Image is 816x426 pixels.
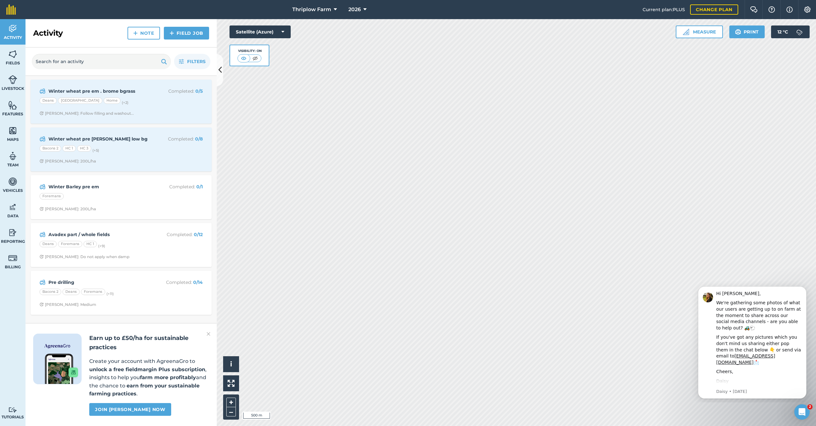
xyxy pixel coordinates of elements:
[643,6,685,13] span: Current plan : PLUS
[133,29,138,37] img: svg+xml;base64,PHN2ZyB4bWxucz0iaHR0cDovL3d3dy53My5vcmcvMjAwMC9zdmciIHdpZHRoPSIxNCIgaGVpZ2h0PSIyNC...
[10,6,118,118] div: message notification from Daisy, 27w ago. Hi David, We're gathering some photos of what our users...
[14,11,25,22] img: Profile image for Daisy
[140,374,196,380] strong: farm more profitably
[40,241,57,247] div: Deans
[28,19,113,50] div: We're gathering some photos of what our users are getting up to on farm at the moment to share ac...
[8,49,17,59] img: svg+xml;base64,PHN2ZyB4bWxucz0iaHR0cDovL3d3dy53My5vcmcvMjAwMC9zdmciIHdpZHRoPSI1NiIgaGVpZ2h0PSI2MC...
[34,179,208,215] a: Winter Barley pre emCompleted: 0/1ForemansClock with arrow pointing clockwise[PERSON_NAME]: 200L/ha
[152,88,203,95] p: Completed :
[807,404,812,409] span: 2
[40,159,44,163] img: Clock with arrow pointing clockwise
[28,54,113,85] div: If you've got any pictures which you don't mind us sharing either pop them in the chat below 👇 or...
[32,54,171,69] input: Search for an activity
[40,254,129,259] div: [PERSON_NAME]: Do not apply when damp
[28,88,113,94] div: Cheers,
[40,97,57,104] div: Deans
[40,145,61,152] div: Bacons 2
[8,228,17,237] img: svg+xml;base64,PD94bWwgdmVyc2lvbj0iMS4wIiBlbmNvZGluZz0idXRmLTgiPz4KPCEtLSBHZW5lcmF0b3I6IEFkb2JlIE...
[193,279,203,285] strong: 0 / 14
[195,136,203,142] strong: 0 / 8
[106,292,114,296] small: (+ 11 )
[348,6,361,13] span: 2026
[34,83,208,120] a: Winter wheat pre em . brome bgrassCompleted: 0/5Deans[GEOGRAPHIC_DATA]Home(+2)Clock with arrow po...
[40,231,46,238] img: svg+xml;base64,PD94bWwgdmVyc2lvbj0iMS4wIiBlbmNvZGluZz0idXRmLTgiPz4KPCEtLSBHZW5lcmF0b3I6IEFkb2JlIE...
[8,126,17,135] img: svg+xml;base64,PHN2ZyB4bWxucz0iaHR0cDovL3d3dy53My5vcmcvMjAwMC9zdmciIHdpZHRoPSI1NiIgaGVpZ2h0PSI2MC...
[40,111,44,115] img: Clock with arrow pointing clockwise
[771,25,810,38] button: 12 °C
[292,6,331,13] span: Thriplow Farm
[237,48,262,54] div: Visibility: On
[229,25,291,38] button: Satellite (Azure)
[226,398,236,407] button: +
[40,255,44,259] img: Clock with arrow pointing clockwise
[89,383,200,397] strong: earn from your sustainable farming practices
[62,145,76,152] div: HC 1
[33,28,63,38] h2: Activity
[196,184,203,190] strong: 0 / 1
[28,73,87,84] a: [EMAIL_ADDRESS][DOMAIN_NAME]
[8,75,17,84] img: svg+xml;base64,PD94bWwgdmVyc2lvbj0iMS4wIiBlbmNvZGluZz0idXRmLTgiPz4KPCEtLSBHZW5lcmF0b3I6IEFkb2JlIE...
[104,97,120,104] div: Home
[676,25,723,38] button: Measure
[28,10,113,105] div: Message content
[89,334,209,352] h2: Earn up to £50/ha for sustainable practices
[195,88,203,94] strong: 0 / 5
[40,111,134,116] div: [PERSON_NAME]: Follow filling and washout...
[152,279,203,286] p: Completed :
[40,302,44,307] img: Clock with arrow pointing clockwise
[40,135,46,143] img: svg+xml;base64,PD94bWwgdmVyc2lvbj0iMS4wIiBlbmNvZGluZz0idXRmLTgiPz4KPCEtLSBHZW5lcmF0b3I6IEFkb2JlIE...
[794,404,810,420] iframe: Intercom live chat
[34,227,208,263] a: Avadex part / whole fieldsCompleted: 0/12DeansForemansHC 1(+9)Clock with arrow pointing clockwise...
[786,6,793,13] img: svg+xml;base64,PHN2ZyB4bWxucz0iaHR0cDovL3d3dy53My5vcmcvMjAwMC9zdmciIHdpZHRoPSIxNyIgaGVpZ2h0PSIxNy...
[230,360,232,368] span: i
[34,131,208,168] a: Winter wheat pre [PERSON_NAME] low bgCompleted: 0/8Bacons 2HC 1HC 3(+5)Clock with arrow pointing ...
[8,100,17,110] img: svg+xml;base64,PHN2ZyB4bWxucz0iaHR0cDovL3d3dy53My5vcmcvMjAwMC9zdmciIHdpZHRoPSI1NiIgaGVpZ2h0PSI2MC...
[89,403,171,416] a: Join [PERSON_NAME] now
[81,289,105,295] div: Foremans
[194,232,203,237] strong: 0 / 12
[152,183,203,190] p: Completed :
[28,10,113,16] div: Hi [PERSON_NAME],
[164,27,209,40] a: Field Job
[40,206,96,212] div: [PERSON_NAME]: 200L/ha
[48,183,149,190] strong: Winter Barley pre em
[122,100,128,105] small: (+ 2 )
[40,159,96,164] div: [PERSON_NAME]: 200L/ha
[8,151,17,161] img: svg+xml;base64,PD94bWwgdmVyc2lvbj0iMS4wIiBlbmNvZGluZz0idXRmLTgiPz4KPCEtLSBHZW5lcmF0b3I6IEFkb2JlIE...
[6,4,16,15] img: fieldmargin Logo
[77,145,91,152] div: HC 3
[62,289,80,295] div: Deans
[690,4,738,15] a: Change plan
[187,58,206,65] span: Filters
[58,97,102,104] div: [GEOGRAPHIC_DATA]
[40,207,44,211] img: Clock with arrow pointing clockwise
[92,148,99,153] small: (+ 5 )
[804,6,811,13] img: A cog icon
[40,278,46,286] img: svg+xml;base64,PD94bWwgdmVyc2lvbj0iMS4wIiBlbmNvZGluZz0idXRmLTgiPz4KPCEtLSBHZW5lcmF0b3I6IEFkb2JlIE...
[40,183,46,191] img: svg+xml;base64,PD94bWwgdmVyc2lvbj0iMS4wIiBlbmNvZGluZz0idXRmLTgiPz4KPCEtLSBHZW5lcmF0b3I6IEFkb2JlIE...
[98,244,105,248] small: (+ 9 )
[48,135,149,142] strong: Winter wheat pre [PERSON_NAME] low bg
[768,6,776,13] img: A question mark icon
[240,55,248,61] img: svg+xml;base64,PHN2ZyB4bWxucz0iaHR0cDovL3d3dy53My5vcmcvMjAwMC9zdmciIHdpZHRoPSI1MCIgaGVpZ2h0PSI0MC...
[729,25,765,38] button: Print
[45,354,78,384] img: Screenshot of the Gro app
[40,87,46,95] img: svg+xml;base64,PD94bWwgdmVyc2lvbj0iMS4wIiBlbmNvZGluZz0idXRmLTgiPz4KPCEtLSBHZW5lcmF0b3I6IEFkb2JlIE...
[34,275,208,311] a: Pre drillingCompleted: 0/14Bacons 2DeansForemans(+11)Clock with arrow pointing clockwise[PERSON_N...
[750,6,758,13] img: Two speech bubbles overlapping with the left bubble in the forefront
[777,25,788,38] span: 12 ° C
[48,279,149,286] strong: Pre drilling
[40,289,61,295] div: Bacons 2
[688,281,816,402] iframe: Intercom notifications message
[152,135,203,142] p: Completed :
[228,380,235,387] img: Four arrows, one pointing top left, one top right, one bottom right and the last bottom left
[251,55,259,61] img: svg+xml;base64,PHN2ZyB4bWxucz0iaHR0cDovL3d3dy53My5vcmcvMjAwMC9zdmciIHdpZHRoPSI1MCIgaGVpZ2h0PSI0MC...
[89,366,205,372] strong: unlock a free fieldmargin Plus subscription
